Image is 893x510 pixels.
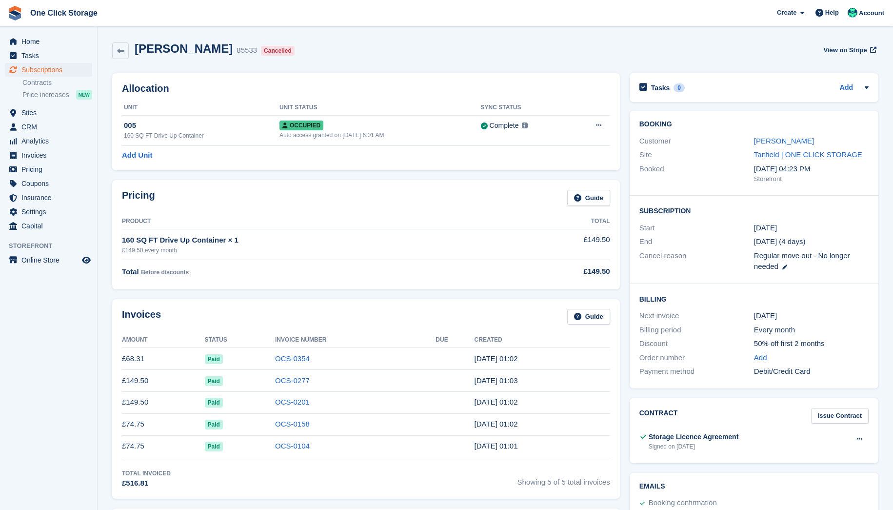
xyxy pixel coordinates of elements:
td: £149.50 [122,391,205,413]
div: Booking confirmation [649,497,717,509]
h2: Tasks [651,83,670,92]
div: 160 SQ FT Drive Up Container × 1 [122,235,519,246]
h2: Booking [639,121,869,128]
span: Paid [205,376,223,386]
span: Insurance [21,191,80,204]
a: Guide [567,190,610,206]
div: Total Invoiced [122,469,171,478]
a: OCS-0277 [275,376,310,385]
span: Capital [21,219,80,233]
span: Create [777,8,796,18]
th: Total [519,214,610,229]
th: Invoice Number [275,332,436,348]
div: Payment method [639,366,754,377]
a: menu [5,35,92,48]
a: menu [5,134,92,148]
div: End [639,236,754,247]
a: Issue Contract [811,408,869,424]
time: 2025-09-13 00:02:03 UTC [475,354,518,363]
span: Paid [205,420,223,429]
div: Every month [754,325,869,336]
a: menu [5,253,92,267]
a: Contracts [22,78,92,87]
div: £149.50 [519,266,610,277]
a: menu [5,219,92,233]
a: menu [5,191,92,204]
span: View on Stripe [823,45,867,55]
div: Cancel reason [639,250,754,272]
a: menu [5,106,92,120]
th: Created [475,332,610,348]
div: 85533 [237,45,257,56]
span: Regular move out - No longer needed [754,251,850,271]
a: menu [5,63,92,77]
th: Due [436,332,474,348]
div: Storefront [754,174,869,184]
span: Settings [21,205,80,219]
span: Paid [205,354,223,364]
a: menu [5,163,92,176]
span: Sites [21,106,80,120]
img: Katy Forster [848,8,857,18]
div: Start [639,223,754,234]
div: Complete [490,121,519,131]
h2: Invoices [122,309,161,325]
th: Status [205,332,275,348]
a: Guide [567,309,610,325]
a: Price increases NEW [22,89,92,100]
th: Product [122,214,519,229]
span: Price increases [22,90,69,100]
h2: Subscription [639,205,869,215]
th: Amount [122,332,205,348]
time: 2025-05-13 00:01:02 UTC [475,442,518,450]
span: Occupied [279,121,323,130]
div: Site [639,149,754,161]
th: Sync Status [481,100,571,116]
a: Tanfield | ONE CLICK STORAGE [754,150,862,159]
a: OCS-0104 [275,442,310,450]
div: Order number [639,352,754,364]
td: £68.31 [122,348,205,370]
div: 005 [124,120,279,131]
div: NEW [76,90,92,100]
h2: Allocation [122,83,610,94]
span: Analytics [21,134,80,148]
th: Unit [122,100,279,116]
h2: Billing [639,294,869,304]
span: Tasks [21,49,80,62]
span: [DATE] (4 days) [754,237,806,245]
span: Coupons [21,177,80,190]
a: menu [5,205,92,219]
span: Help [825,8,839,18]
span: Invoices [21,148,80,162]
div: Debit/Credit Card [754,366,869,377]
td: £149.50 [122,370,205,392]
a: Preview store [80,254,92,266]
img: stora-icon-8386f47178a22dfd0bd8f6a31ec36ba5ce8667c1dd55bd0f319d3a0aa187defe.svg [8,6,22,20]
div: 160 SQ FT Drive Up Container [124,131,279,140]
img: icon-info-grey-7440780725fd019a000dd9b08b2336e03edf1995a4989e88bcd33f0948082b44.svg [522,122,528,128]
div: Next invoice [639,310,754,322]
div: [DATE] [754,310,869,322]
h2: Contract [639,408,678,424]
span: Subscriptions [21,63,80,77]
h2: Pricing [122,190,155,206]
a: OCS-0201 [275,398,310,406]
span: Account [859,8,884,18]
div: £149.50 every month [122,246,519,255]
time: 2025-05-13 00:00:00 UTC [754,223,777,234]
div: Signed on [DATE] [649,442,739,451]
div: £516.81 [122,478,171,489]
span: Storefront [9,241,97,251]
a: menu [5,148,92,162]
td: £149.50 [519,229,610,260]
a: Add Unit [122,150,152,161]
h2: Emails [639,483,869,490]
div: Storage Licence Agreement [649,432,739,442]
h2: [PERSON_NAME] [135,42,233,55]
a: One Click Storage [26,5,101,21]
td: £74.75 [122,435,205,457]
span: Home [21,35,80,48]
div: Cancelled [261,46,295,56]
a: Add [754,352,767,364]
